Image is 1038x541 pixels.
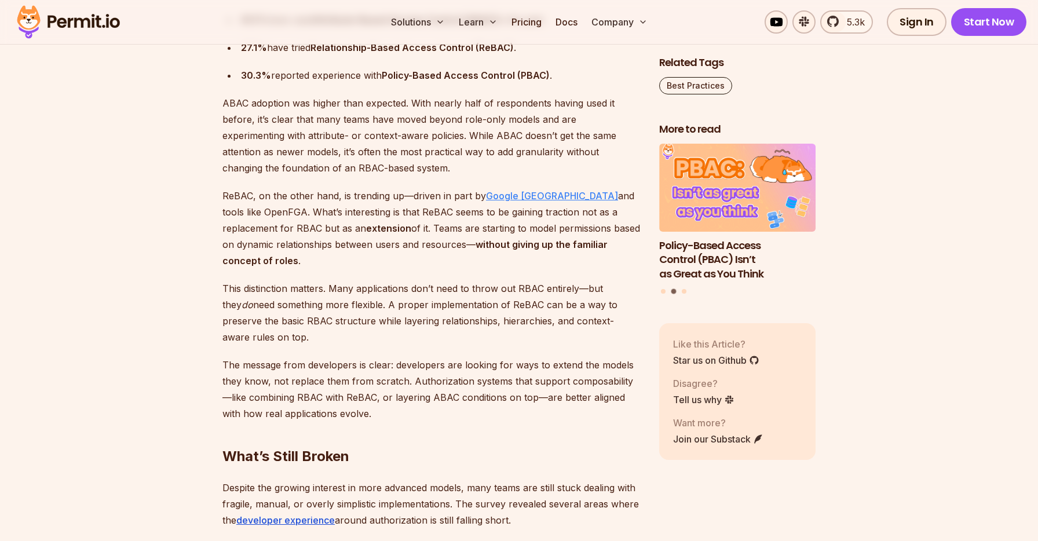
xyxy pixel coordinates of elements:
a: Google [GEOGRAPHIC_DATA] [486,190,618,202]
strong: extension [366,222,411,234]
p: This distinction matters. Many applications don’t need to throw out RBAC entirely—but they need s... [222,280,641,345]
p: Want more? [673,415,763,429]
a: Best Practices [659,77,732,94]
img: Permit logo [12,2,125,42]
strong: 27.1% [241,42,267,53]
a: Pricing [507,10,546,34]
a: Tell us why [673,392,734,406]
button: Solutions [386,10,449,34]
a: Star us on Github [673,353,759,367]
button: Learn [454,10,502,34]
p: Like this Article? [673,337,759,350]
strong: Policy-Based Access Control (PBAC) [382,70,550,81]
strong: Relationship-Based Access Control (ReBAC) [310,42,514,53]
div: Posts [659,144,816,295]
button: Go to slide 2 [671,288,677,294]
button: Company [587,10,652,34]
p: ReBAC, on the other hand, is trending up—driven in part by and tools like OpenFGA. What’s interes... [222,188,641,269]
p: The message from developers is clear: developers are looking for ways to extend the models they k... [222,357,641,422]
h2: What’s Still Broken [222,401,641,466]
strong: 30.3% [241,70,271,81]
a: Sign In [887,8,946,36]
h2: More to read [659,122,816,137]
a: Policy-Based Access Control (PBAC) Isn’t as Great as You ThinkPolicy-Based Access Control (PBAC) ... [659,144,816,282]
a: developer experience [236,514,335,526]
a: 5.3k [820,10,873,34]
p: Disagree? [673,376,734,390]
li: 2 of 3 [659,144,816,282]
a: Start Now [951,8,1027,36]
a: Join our Substack [673,432,763,445]
p: Despite the growing interest in more advanced models, many teams are still stuck dealing with fra... [222,480,641,528]
div: reported experience with . [241,67,641,83]
span: 5.3k [840,15,865,29]
div: have tried . [241,39,641,56]
h3: Policy-Based Access Control (PBAC) Isn’t as Great as You Think [659,238,816,281]
button: Go to slide 3 [682,288,686,293]
img: Policy-Based Access Control (PBAC) Isn’t as Great as You Think [659,144,816,232]
p: ABAC adoption was higher than expected. With nearly half of respondents having used it before, it... [222,95,641,176]
em: do [242,299,253,310]
a: Docs [551,10,582,34]
button: Go to slide 1 [661,288,666,293]
h2: Related Tags [659,56,816,70]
